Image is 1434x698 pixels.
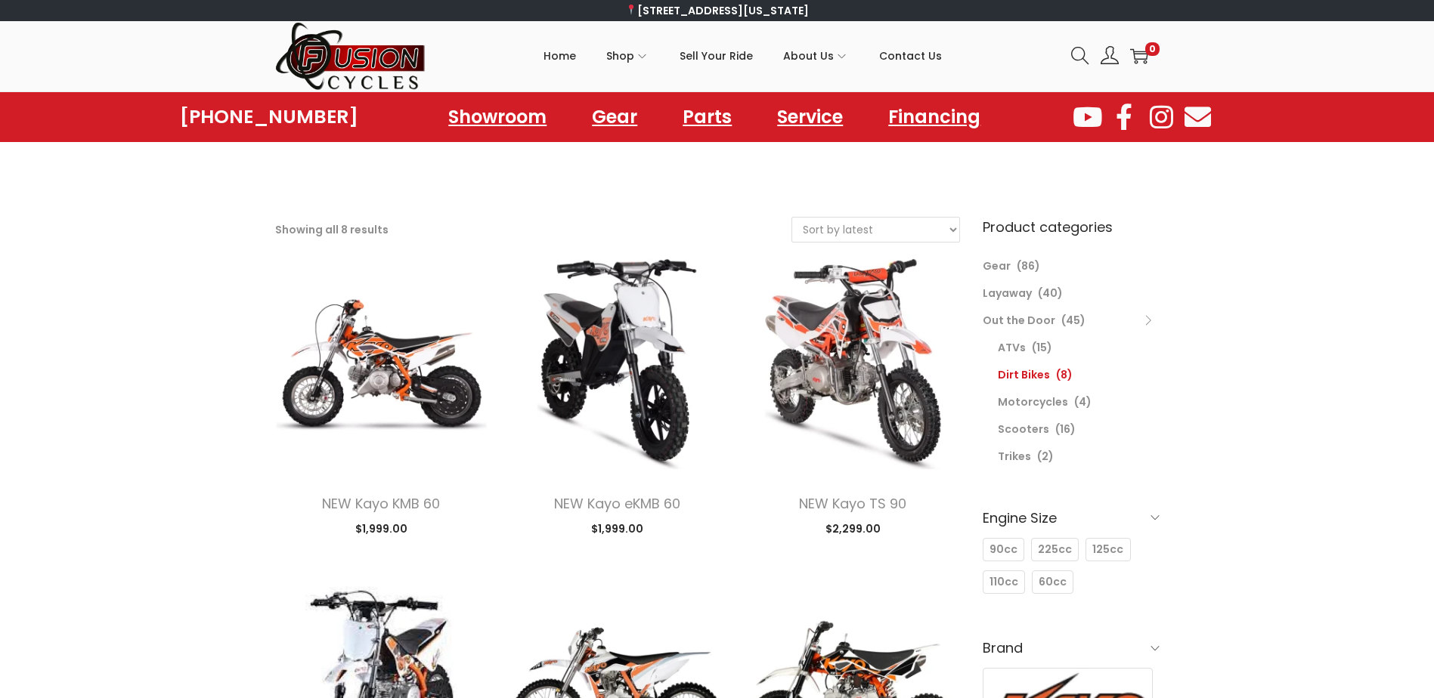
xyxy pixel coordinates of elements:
a: [PHONE_NUMBER] [180,107,358,128]
select: Shop order [792,218,959,242]
a: About Us [783,22,849,90]
img: Woostify retina logo [275,21,426,91]
h6: Engine Size [983,500,1160,536]
span: (8) [1056,367,1073,382]
span: (16) [1055,422,1076,437]
nav: Primary navigation [426,22,1060,90]
a: Layaway [983,286,1032,301]
a: 0 [1130,47,1148,65]
span: $ [355,521,362,536]
a: Contact Us [879,22,942,90]
a: Out the Door [983,313,1055,328]
a: Shop [606,22,649,90]
a: Sell Your Ride [680,22,753,90]
span: 1,999.00 [355,521,407,536]
a: Motorcycles [998,394,1068,409]
span: 2,299.00 [825,521,881,536]
a: Home [544,22,576,90]
span: (2) [1037,449,1054,464]
span: $ [591,521,598,536]
p: Showing all 8 results [275,219,389,240]
a: NEW Kayo TS 90 [799,494,906,513]
span: Shop [606,37,634,75]
span: 225cc [1038,542,1072,557]
a: Parts [667,100,747,134]
span: Sell Your Ride [680,37,753,75]
span: (40) [1038,286,1063,301]
a: Gear [983,258,1011,273]
a: [STREET_ADDRESS][US_STATE] [625,3,809,18]
span: (45) [1061,313,1086,328]
span: 90cc [990,542,1017,557]
span: (4) [1074,394,1092,409]
h6: Brand [983,630,1160,666]
span: 60cc [1039,574,1067,590]
a: Gear [577,100,652,134]
span: Contact Us [879,37,942,75]
a: Service [762,100,858,134]
a: Dirt Bikes [998,367,1050,382]
span: $ [825,521,832,536]
nav: Menu [433,100,996,134]
span: Home [544,37,576,75]
a: ATVs [998,340,1026,355]
h6: Product categories [983,217,1160,237]
span: 110cc [990,574,1018,590]
a: Scooters [998,422,1049,437]
a: Trikes [998,449,1031,464]
span: (86) [1017,258,1040,273]
span: 125cc [1092,542,1123,557]
span: 1,999.00 [591,521,643,536]
span: About Us [783,37,834,75]
a: Showroom [433,100,562,134]
a: Financing [873,100,996,134]
a: NEW Kayo KMB 60 [322,494,440,513]
span: (15) [1032,340,1052,355]
a: NEW Kayo eKMB 60 [554,494,680,513]
img: 📍 [626,5,636,15]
